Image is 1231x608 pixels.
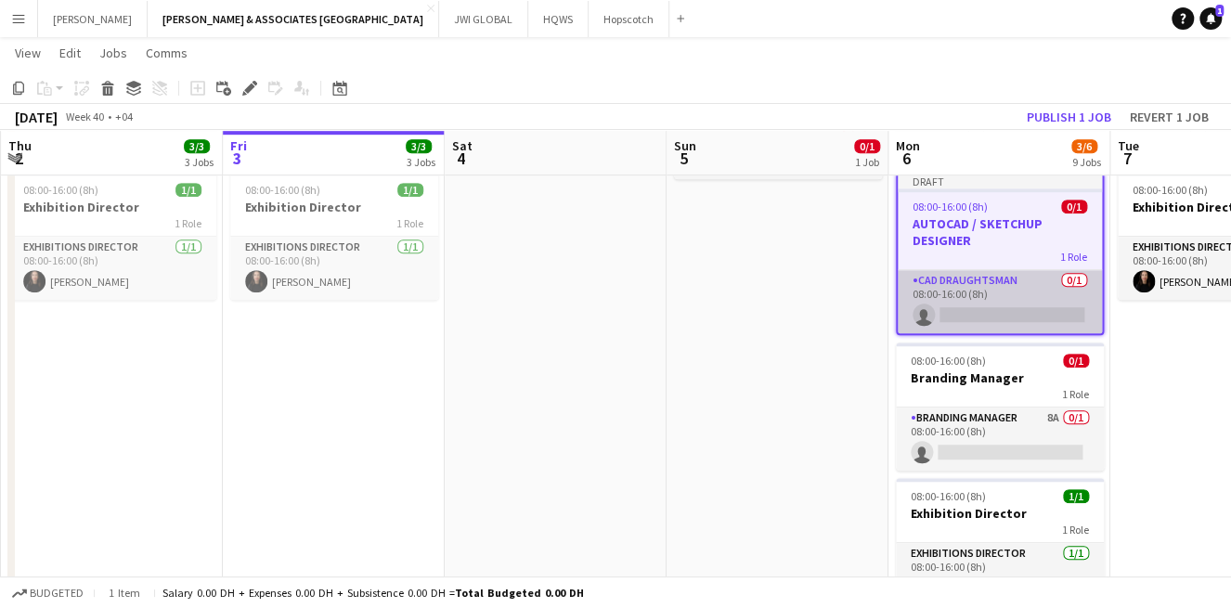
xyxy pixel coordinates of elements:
span: 1 Role [1062,387,1089,401]
app-card-role: Exhibitions Director1/108:00-16:00 (8h)[PERSON_NAME] [230,237,438,300]
app-job-card: 08:00-16:00 (8h)1/1Exhibition Director1 RoleExhibitions Director1/108:00-16:00 (8h)[PERSON_NAME] [8,172,216,300]
app-card-role: CAD Draughtsman0/108:00-16:00 (8h) [898,270,1102,333]
div: [DATE] [15,108,58,126]
span: Sat [452,137,473,154]
span: 0/1 [854,139,880,153]
span: Fri [230,137,247,154]
span: 08:00-16:00 (8h) [23,183,98,197]
app-job-card: 08:00-16:00 (8h)1/1Exhibition Director1 RoleExhibitions Director1/108:00-16:00 (8h)[PERSON_NAME] [896,478,1104,606]
span: 08:00-16:00 (8h) [245,183,320,197]
app-job-card: 08:00-16:00 (8h)0/1Branding Manager1 RoleBranding Manager8A0/108:00-16:00 (8h) [896,343,1104,471]
button: HQWS [528,1,589,37]
span: 5 [671,148,696,169]
span: 08:00-16:00 (8h) [911,354,986,368]
span: 1/1 [175,183,201,197]
span: 08:00-16:00 (8h) [1133,183,1208,197]
span: 2 [6,148,32,169]
h3: Exhibition Director [8,199,216,215]
app-card-role: Exhibitions Director1/108:00-16:00 (8h)[PERSON_NAME] [8,237,216,300]
button: JWI GLOBAL [439,1,528,37]
app-job-card: Draft08:00-16:00 (8h)0/1AUTOCAD / SKETCHUP DESIGNER1 RoleCAD Draughtsman0/108:00-16:00 (8h) [896,172,1104,335]
div: +04 [115,110,133,123]
span: 1 Role [1060,250,1087,264]
span: 08:00-16:00 (8h) [911,489,986,503]
span: Thu [8,137,32,154]
app-card-role: Exhibitions Director1/108:00-16:00 (8h)[PERSON_NAME] [896,543,1104,606]
a: Edit [52,41,88,65]
span: Mon [896,137,920,154]
div: 9 Jobs [1072,155,1101,169]
div: 3 Jobs [407,155,435,169]
span: 6 [893,148,920,169]
span: Comms [146,45,188,61]
span: Week 40 [61,110,108,123]
span: View [15,45,41,61]
button: Publish 1 job [1019,105,1119,129]
span: Sun [674,137,696,154]
span: Total Budgeted 0.00 DH [455,586,584,600]
span: 1 Role [1062,523,1089,537]
span: 0/1 [1063,354,1089,368]
div: 1 Job [855,155,879,169]
span: 1 Role [396,216,423,230]
a: View [7,41,48,65]
span: Edit [59,45,81,61]
a: 1 [1199,7,1222,30]
button: [PERSON_NAME] & ASSOCIATES [GEOGRAPHIC_DATA] [148,1,439,37]
h3: AUTOCAD / SKETCHUP DESIGNER [898,215,1102,249]
h3: Exhibition Director [230,199,438,215]
span: 1 item [102,586,147,600]
span: 08:00-16:00 (8h) [913,200,988,213]
span: 1 Role [175,216,201,230]
span: Jobs [99,45,127,61]
span: 3/6 [1071,139,1097,153]
button: Revert 1 job [1122,105,1216,129]
span: 3/3 [406,139,432,153]
button: Hopscotch [589,1,669,37]
span: Tue [1118,137,1139,154]
span: 3/3 [184,139,210,153]
span: Budgeted [30,587,84,600]
div: Salary 0.00 DH + Expenses 0.00 DH + Subsistence 0.00 DH = [162,586,584,600]
span: 1 [1215,5,1224,17]
a: Jobs [92,41,135,65]
div: 3 Jobs [185,155,214,169]
span: 4 [449,148,473,169]
span: 1/1 [397,183,423,197]
app-card-role: Branding Manager8A0/108:00-16:00 (8h) [896,407,1104,471]
a: Comms [138,41,195,65]
app-job-card: 08:00-16:00 (8h)1/1Exhibition Director1 RoleExhibitions Director1/108:00-16:00 (8h)[PERSON_NAME] [230,172,438,300]
button: Budgeted [9,583,86,603]
button: [PERSON_NAME] [38,1,148,37]
span: 1/1 [1063,489,1089,503]
span: 3 [227,148,247,169]
span: 7 [1115,148,1139,169]
span: 0/1 [1061,200,1087,213]
h3: Exhibition Director [896,505,1104,522]
h3: Branding Manager [896,369,1104,386]
div: Draft [898,174,1102,188]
